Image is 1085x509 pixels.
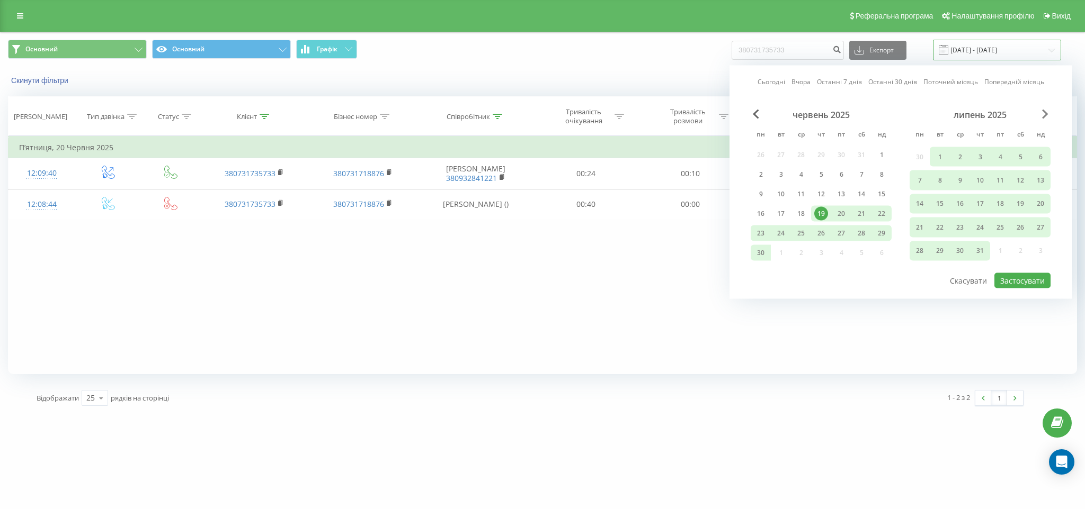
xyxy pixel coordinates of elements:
[970,241,990,260] div: чт 31 лип 2025 р.
[855,168,868,181] div: 7
[950,170,970,190] div: ср 9 лип 2025 р.
[851,186,871,202] div: сб 14 черв 2025 р.
[973,150,987,163] div: 3
[771,167,791,183] div: вт 3 черв 2025 р.
[871,186,892,202] div: нд 15 черв 2025 р.
[973,174,987,187] div: 10
[771,225,791,241] div: вт 24 черв 2025 р.
[834,168,848,181] div: 6
[86,393,95,403] div: 25
[1010,217,1030,237] div: сб 26 лип 2025 р.
[856,12,933,20] span: Реферальна програма
[875,207,888,221] div: 22
[225,199,275,209] a: 380731735733
[1052,12,1071,20] span: Вихід
[1049,449,1074,475] div: Open Intercom Messenger
[970,217,990,237] div: чт 24 лип 2025 р.
[910,170,930,190] div: пн 7 лип 2025 р.
[973,220,987,234] div: 24
[994,273,1051,288] button: Застосувати
[774,168,788,181] div: 3
[754,246,768,260] div: 30
[773,128,789,143] abbr: вівторок
[814,226,828,240] div: 26
[1013,197,1027,211] div: 19
[831,186,851,202] div: пт 13 черв 2025 р.
[933,244,947,258] div: 29
[950,217,970,237] div: ср 23 лип 2025 р.
[751,186,771,202] div: пн 9 черв 2025 р.
[791,167,811,183] div: ср 4 черв 2025 р.
[771,186,791,202] div: вт 10 черв 2025 р.
[1010,147,1030,167] div: сб 5 лип 2025 р.
[417,189,534,220] td: [PERSON_NAME] ()
[534,158,638,189] td: 00:24
[8,40,147,59] button: Основний
[794,207,808,221] div: 18
[953,150,967,163] div: 2
[993,220,1007,234] div: 25
[944,273,993,288] button: Скасувати
[953,174,967,187] div: 9
[951,12,1034,20] span: Налаштування профілю
[930,194,950,213] div: вт 15 лип 2025 р.
[930,217,950,237] div: вт 22 лип 2025 р.
[930,170,950,190] div: вт 8 лип 2025 р.
[237,112,257,121] div: Клієнт
[446,173,497,183] a: 380932841221
[8,137,1077,158] td: П’ятниця, 20 Червня 2025
[811,225,831,241] div: чт 26 черв 2025 р.
[871,167,892,183] div: нд 8 черв 2025 р.
[833,128,849,143] abbr: п’ятниця
[834,207,848,221] div: 20
[855,226,868,240] div: 28
[751,206,771,222] div: пн 16 черв 2025 р.
[794,226,808,240] div: 25
[991,390,1007,405] a: 1
[1042,110,1048,119] span: Next Month
[993,174,1007,187] div: 11
[1013,174,1027,187] div: 12
[754,226,768,240] div: 23
[851,206,871,222] div: сб 21 черв 2025 р.
[19,163,65,184] div: 12:09:40
[874,128,890,143] abbr: неділя
[1013,220,1027,234] div: 26
[973,244,987,258] div: 31
[753,128,769,143] abbr: понеділок
[912,128,928,143] abbr: понеділок
[751,110,892,120] div: червень 2025
[793,128,809,143] abbr: середа
[774,226,788,240] div: 24
[913,197,927,211] div: 14
[751,245,771,261] div: пн 30 черв 2025 р.
[871,147,892,163] div: нд 1 черв 2025 р.
[875,148,888,162] div: 1
[638,189,743,220] td: 00:00
[814,207,828,221] div: 19
[947,392,970,403] div: 1 - 2 з 2
[1030,194,1051,213] div: нд 20 лип 2025 р.
[19,194,65,215] div: 12:08:44
[910,194,930,213] div: пн 14 лип 2025 р.
[930,241,950,260] div: вт 29 лип 2025 р.
[953,220,967,234] div: 23
[791,77,811,87] a: Вчора
[913,220,927,234] div: 21
[8,76,74,85] button: Скинути фільтри
[1030,217,1051,237] div: нд 27 лип 2025 р.
[732,41,844,60] input: Пошук за номером
[754,207,768,221] div: 16
[317,46,337,53] span: Графік
[1012,128,1028,143] abbr: субота
[814,187,828,201] div: 12
[751,225,771,241] div: пн 23 черв 2025 р.
[853,128,869,143] abbr: субота
[831,206,851,222] div: пт 20 черв 2025 р.
[990,194,1010,213] div: пт 18 лип 2025 р.
[813,128,829,143] abbr: четвер
[1034,197,1047,211] div: 20
[555,107,612,125] div: Тривалість очікування
[970,194,990,213] div: чт 17 лип 2025 р.
[868,77,917,87] a: Останні 30 днів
